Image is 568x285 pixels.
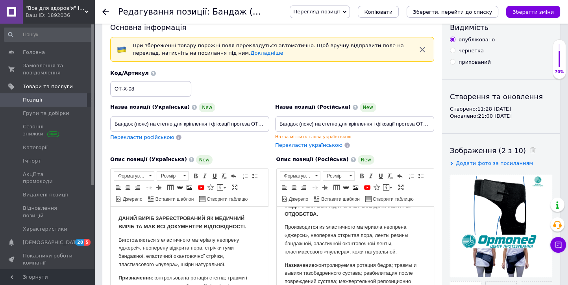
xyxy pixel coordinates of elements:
button: Зберегти зміни [506,6,560,18]
div: чернетка [459,47,484,54]
a: Вставити/видалити маркований список [250,172,259,180]
p: контрольована ротація стегна; травми і вивихи тазостегнового суглоба; реабілітація після пошкодже... [8,67,150,108]
span: Назва позиції (Українська) [110,104,190,110]
span: "Все для здоров'я" Інтернет-магазин [26,5,85,12]
span: Назва позиції (Російська) [275,104,351,110]
span: New [360,103,376,112]
a: Форматування [114,171,154,181]
span: Вставити шаблон [320,196,360,203]
strong: Призначення: [8,68,43,74]
a: По лівому краю [280,183,289,192]
span: При збереженні товару порожні поля перекладуться автоматично. Щоб вручну відправити поле на перек... [133,43,404,56]
input: Наприклад, H&M жіноча сукня зелена 38 розмір вечірня максі з блискітками [110,116,269,132]
a: Форматування [280,171,320,181]
a: Вставити шаблон [313,194,361,203]
a: Вставити іконку [206,183,215,192]
span: Форматування [114,172,146,180]
p: Виготовляється з еластичного матеріалу неопрену «джерсі», неоперену відкрита пора, стрічки гуми б... [8,30,150,62]
img: :flag-ua: [117,45,126,54]
a: Вставити повідомлення [382,183,393,192]
a: Вставити/видалити нумерований список [241,172,250,180]
a: Курсив (Ctrl+I) [201,172,209,180]
span: Опис позиції (Українська) [110,156,187,162]
button: Зберегти, перейти до списку [407,6,498,18]
a: Максимізувати [230,183,239,192]
span: Позиції [23,96,42,104]
a: Збільшити відступ [320,183,329,192]
input: Пошук [4,28,93,42]
a: Збільшити відступ [154,183,163,192]
div: опубліковано [459,36,495,43]
a: Максимізувати [396,183,405,192]
a: Вставити іконку [372,183,381,192]
a: Розмір [323,171,355,181]
strong: ДАНИЙ ВИРІБ ЗАРЕЄСТРОВАНИЙ ЯК МЕДИЧНИЙ ВИРІБ ТА МАЄ ВСІ ДОКУМЕНТРИ ВІДПОВІДНОСТІ. [8,9,136,23]
span: Групи та добірки [23,110,69,117]
a: Видалити форматування [220,172,228,180]
a: Підкреслений (Ctrl+U) [376,172,385,180]
a: По центру [124,183,132,192]
span: Характеристики [23,226,67,233]
span: Форматування [280,172,313,180]
span: Відновлення позицій [23,205,73,219]
div: 70% Якість заповнення [553,39,566,79]
a: По правому краю [299,183,308,192]
div: Оновлено: 21:00 [DATE] [450,113,552,120]
span: Копіювати [364,9,392,15]
span: Код/Артикул [110,70,149,76]
span: Категорії [23,144,48,151]
span: Головна [23,49,45,56]
p: контролируемая ротация бедра; травмы и вывихи тазобедренного сустава; реабилитация после поврежде... [8,55,150,96]
span: Джерело [288,196,309,203]
div: Видимість [450,22,552,32]
span: Розмір [323,172,347,180]
div: Основна інформація [110,22,434,32]
button: Копіювати [358,6,399,18]
p: Производится из эластичного материала неопрена «джерси», неоперена открытая пора, ленты резины ба... [8,17,150,49]
a: Таблиця [332,183,341,192]
span: New [358,155,374,165]
a: Таблиця [166,183,175,192]
h1: Редагування позиції: Бандаж (пояс) на стегно для кріплення і фіксації протеза ОТ-Х-08 [118,7,502,17]
span: Перегляд позиції [293,9,340,15]
a: Жирний (Ctrl+B) [357,172,366,180]
span: Акції та промокоди [23,171,73,185]
span: Створити таблицю [205,196,248,203]
a: Вставити шаблон [147,194,195,203]
a: Додати відео з YouTube [363,183,372,192]
strong: Назначение: [8,56,39,61]
a: По лівому краю [114,183,123,192]
a: По правому краю [133,183,142,192]
span: New [196,155,213,165]
span: Вставити шаблон [154,196,194,203]
span: Показники роботи компанії [23,252,73,266]
span: Додати фото за посиланням [456,160,533,166]
span: Розмір [157,172,181,180]
a: Створити таблицю [364,194,415,203]
a: Розмір [157,171,189,181]
a: Джерело [114,194,144,203]
a: Зображення [351,183,360,192]
div: Повернутися назад [102,9,109,15]
i: Зберегти, перейти до списку [413,9,492,15]
a: Джерело [280,194,310,203]
span: Видалені позиції [23,191,68,198]
a: Вставити/видалити маркований список [416,172,425,180]
span: 28 [75,239,84,246]
span: Створити таблицю [372,196,414,203]
a: Підкреслений (Ctrl+U) [210,172,219,180]
span: Опис позиції (Російська) [276,156,349,162]
span: Товари та послуги [23,83,73,90]
span: Перекласти українською [275,142,342,148]
i: Зберегти зміни [512,9,554,15]
a: Вставити/Редагувати посилання (Ctrl+L) [176,183,184,192]
a: Повернути (Ctrl+Z) [229,172,238,180]
a: Курсив (Ctrl+I) [367,172,376,180]
div: Ваш ID: 1892036 [26,12,94,19]
a: Вставити повідомлення [216,183,227,192]
div: прихований [459,59,491,66]
a: Створити таблицю [198,194,249,203]
a: Повернути (Ctrl+Z) [395,172,404,180]
a: Зображення [185,183,194,192]
span: Сезонні знижки [23,123,73,137]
